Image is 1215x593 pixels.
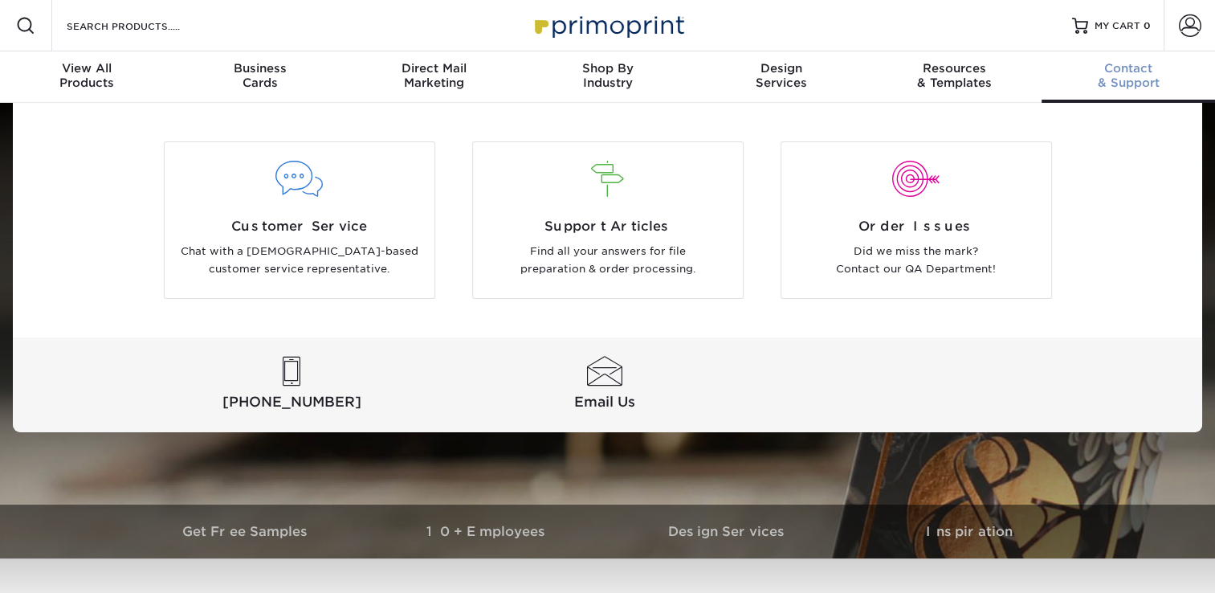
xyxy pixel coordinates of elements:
[347,51,520,103] a: Direct MailMarketing
[173,61,347,90] div: Cards
[65,16,222,35] input: SEARCH PRODUCTS.....
[520,51,694,103] a: Shop ByIndustry
[520,61,694,76] span: Shop By
[868,61,1042,90] div: & Templates
[868,51,1042,103] a: Resources& Templates
[774,141,1058,299] a: Order Issues Did we miss the mark? Contact our QA Department!
[173,51,347,103] a: BusinessCards
[793,217,1039,236] span: Order Issues
[528,8,688,43] img: Primoprint
[466,141,750,299] a: Support Articles Find all your answers for file preparation & order processing.
[485,243,731,279] p: Find all your answers for file preparation & order processing.
[1095,19,1140,33] span: MY CART
[695,61,868,76] span: Design
[157,141,442,299] a: Customer Service Chat with a [DEMOGRAPHIC_DATA]-based customer service representative.
[173,61,347,76] span: Business
[451,392,757,412] span: Email Us
[520,61,694,90] div: Industry
[485,217,731,236] span: Support Articles
[347,61,520,90] div: Marketing
[139,357,445,413] a: [PHONE_NUMBER]
[793,243,1039,279] p: Did we miss the mark? Contact our QA Department!
[695,61,868,90] div: Services
[451,357,757,413] a: Email Us
[177,217,422,236] span: Customer Service
[1042,61,1215,90] div: & Support
[139,392,445,412] span: [PHONE_NUMBER]
[868,61,1042,76] span: Resources
[1042,61,1215,76] span: Contact
[347,61,520,76] span: Direct Mail
[1042,51,1215,103] a: Contact& Support
[695,51,868,103] a: DesignServices
[177,243,422,279] p: Chat with a [DEMOGRAPHIC_DATA]-based customer service representative.
[1144,20,1151,31] span: 0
